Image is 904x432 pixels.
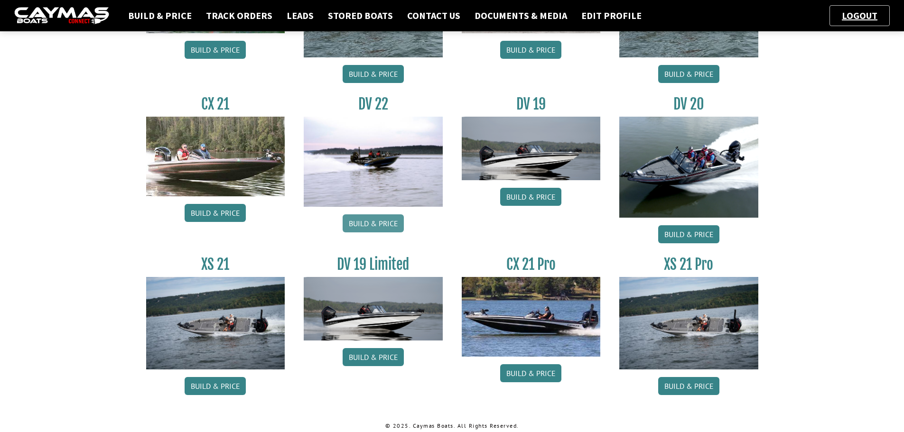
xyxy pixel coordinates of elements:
a: Stored Boats [323,9,398,22]
img: CX21_thumb.jpg [146,117,285,196]
img: DV_20_from_website_for_caymas_connect.png [619,117,758,218]
a: Build & Price [185,204,246,222]
img: dv-19-ban_from_website_for_caymas_connect.png [304,277,443,340]
a: Logout [837,9,882,21]
h3: XS 21 [146,256,285,273]
a: Build & Price [658,377,719,395]
a: Leads [282,9,318,22]
h3: CX 21 [146,95,285,113]
a: Build & Price [500,41,561,59]
img: XS_21_thumbnail.jpg [146,277,285,369]
h3: DV 19 Limited [304,256,443,273]
img: caymas-dealer-connect-2ed40d3bc7270c1d8d7ffb4b79bf05adc795679939227970def78ec6f6c03838.gif [14,7,109,25]
a: Build & Price [658,225,719,243]
a: Build & Price [343,214,404,232]
a: Build & Price [185,41,246,59]
a: Build & Price [500,364,561,382]
a: Build & Price [343,348,404,366]
p: © 2025. Caymas Boats. All Rights Reserved. [146,422,758,430]
h3: CX 21 Pro [462,256,601,273]
img: CX-21Pro_thumbnail.jpg [462,277,601,357]
a: Build & Price [123,9,196,22]
img: XS_21_thumbnail.jpg [619,277,758,369]
img: dv-19-ban_from_website_for_caymas_connect.png [462,117,601,180]
h3: DV 22 [304,95,443,113]
h3: DV 20 [619,95,758,113]
a: Track Orders [201,9,277,22]
a: Documents & Media [470,9,572,22]
a: Build & Price [500,188,561,206]
a: Build & Price [658,65,719,83]
h3: DV 19 [462,95,601,113]
h3: XS 21 Pro [619,256,758,273]
a: Edit Profile [577,9,646,22]
a: Build & Price [185,377,246,395]
a: Contact Us [402,9,465,22]
a: Build & Price [343,65,404,83]
img: DV22_original_motor_cropped_for_caymas_connect.jpg [304,117,443,207]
